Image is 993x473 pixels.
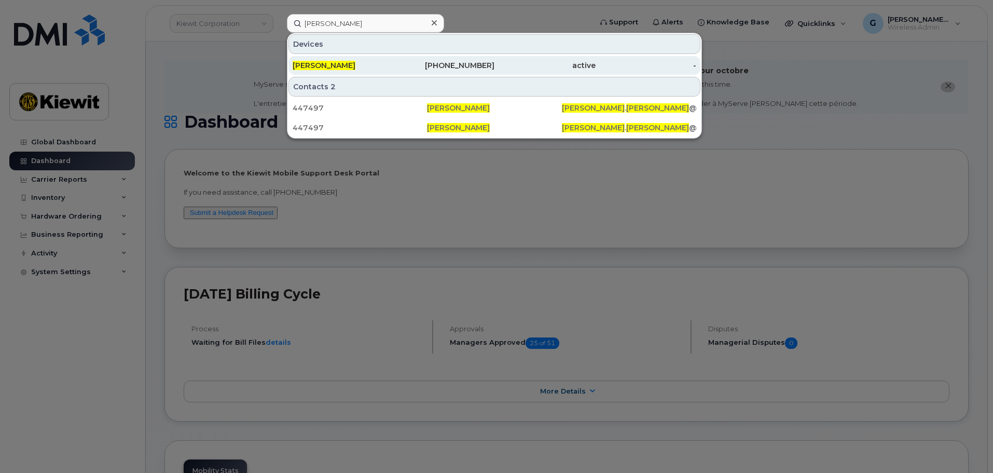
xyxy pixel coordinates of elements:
span: [PERSON_NAME] [626,123,689,132]
div: Contacts [288,77,700,97]
a: 447497[PERSON_NAME][PERSON_NAME].[PERSON_NAME]@[PERSON_NAME][DOMAIN_NAME] [288,118,700,137]
iframe: Messenger Launcher [948,428,985,465]
div: . @[PERSON_NAME][DOMAIN_NAME] [562,103,696,113]
span: [PERSON_NAME] [293,61,355,70]
span: [PERSON_NAME] [562,123,625,132]
span: [PERSON_NAME] [427,103,490,113]
div: - [596,60,697,71]
span: [PERSON_NAME] [626,103,689,113]
div: [PHONE_NUMBER] [394,60,495,71]
div: . @[PERSON_NAME][DOMAIN_NAME] [562,123,696,133]
div: 447497 [293,123,427,133]
div: active [494,60,596,71]
span: [PERSON_NAME] [562,103,625,113]
span: [PERSON_NAME] [427,123,490,132]
a: 447497[PERSON_NAME][PERSON_NAME].[PERSON_NAME]@[PERSON_NAME][DOMAIN_NAME] [288,99,700,117]
a: [PERSON_NAME][PHONE_NUMBER]active- [288,56,700,75]
span: 2 [330,82,336,92]
div: 447497 [293,103,427,113]
div: Devices [288,34,700,54]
